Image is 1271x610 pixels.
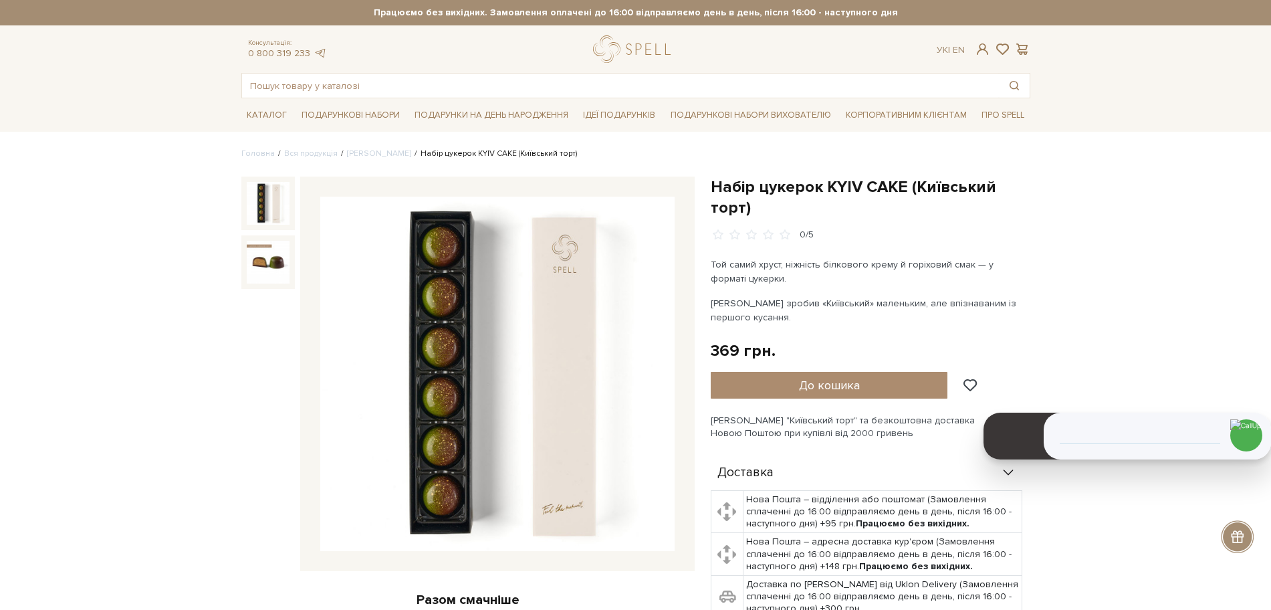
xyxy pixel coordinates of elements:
button: До кошика [711,372,948,399]
a: Вся продукція [284,148,338,159]
td: Нова Пошта – відділення або поштомат (Замовлення сплаченні до 16:00 відправляємо день в день, піс... [743,490,1022,533]
img: Набір цукерок KYIV CAKE (Київський торт) [320,197,675,551]
a: Подарункові набори вихователю [665,104,836,126]
a: Головна [241,148,275,159]
div: [PERSON_NAME] "Київський торт" та безкоштовна доставка Новою Поштою при купівлі від 2000 гривень [711,415,1030,439]
a: Каталог [241,105,292,126]
strong: Працюємо без вихідних. Замовлення оплачені до 16:00 відправляємо день в день, після 16:00 - насту... [241,7,1030,19]
a: telegram [314,47,327,59]
a: logo [593,35,677,63]
a: Подарункові набори [296,105,405,126]
a: 0 800 319 233 [248,47,310,59]
div: Разом смачніше [241,591,695,609]
span: Доставка [717,467,774,479]
a: Подарунки на День народження [409,105,574,126]
input: Пошук товару у каталозі [242,74,999,98]
div: 0/5 [800,229,814,241]
button: Пошук товару у каталозі [999,74,1030,98]
img: Набір цукерок KYIV CAKE (Київський торт) [247,241,290,284]
span: До кошика [799,378,860,393]
div: Ук [937,44,965,56]
img: Набір цукерок KYIV CAKE (Київський торт) [247,182,290,225]
a: En [953,44,965,56]
b: Працюємо без вихідних. [859,561,973,572]
a: Про Spell [976,105,1030,126]
a: Корпоративним клієнтам [840,104,972,126]
p: Той самий хруст, ніжність білкового крему й горіховий смак — у форматі цукерки. [711,258,1024,286]
h1: Набір цукерок KYIV CAKE (Київський торт) [711,177,1030,218]
p: [PERSON_NAME] зробив «Київський» маленьким, але впізнаваним із першого кусання. [711,296,1024,324]
b: Працюємо без вихідних. [856,518,969,529]
a: Ідеї подарунків [578,105,661,126]
li: Набір цукерок KYIV CAKE (Київський торт) [411,148,577,160]
div: 369 грн. [711,340,776,361]
span: | [948,44,950,56]
a: [PERSON_NAME] [347,148,411,159]
td: Нова Пошта – адресна доставка кур'єром (Замовлення сплаченні до 16:00 відправляємо день в день, п... [743,533,1022,576]
span: Консультація: [248,39,327,47]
